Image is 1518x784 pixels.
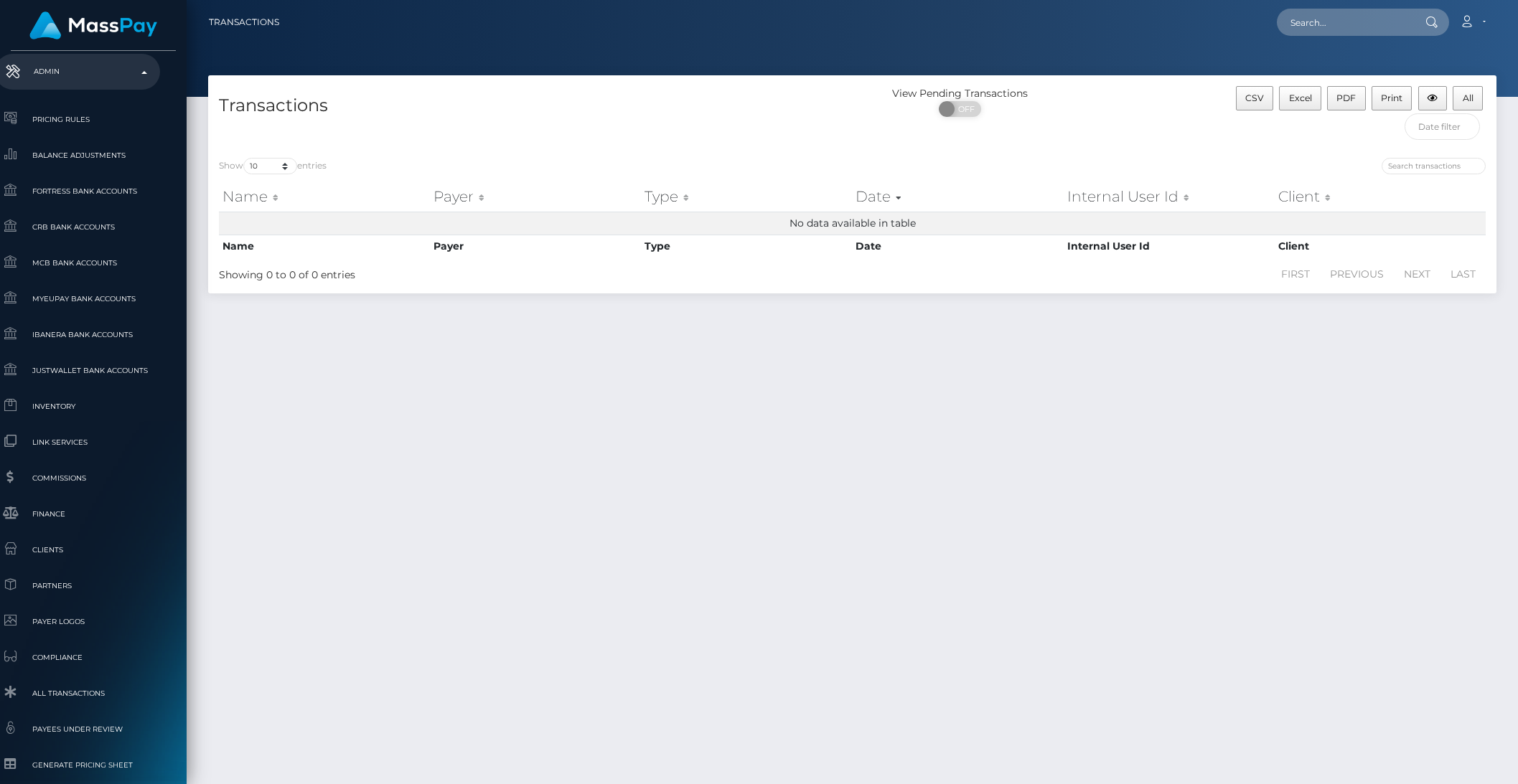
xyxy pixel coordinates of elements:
div: View Pending Transactions [853,86,1067,101]
span: All [1463,93,1474,103]
button: All [1453,86,1483,110]
th: Type [641,235,852,258]
th: Payer [430,235,641,258]
img: MassPay Logo [29,11,157,39]
label: Show entries [219,158,327,174]
select: Showentries [243,158,297,174]
button: Column visibility [1418,86,1448,110]
th: Client: activate to sort column ascending [1275,182,1486,211]
h4: Transactions [219,93,842,118]
span: Payees under Review [1,721,154,737]
th: Name [219,235,430,258]
input: Search transactions [1382,158,1486,174]
th: Internal User Id [1064,235,1275,258]
span: All Transactions [1,685,154,702]
span: Inventory [1,398,154,415]
input: Date filter [1405,113,1480,140]
button: CSV [1236,86,1274,110]
span: CRB Bank Accounts [1,219,154,235]
span: Balance Adjustments [1,147,154,164]
p: Admin [1,61,154,82]
span: CSV [1245,93,1264,103]
span: Pricing Rules [1,111,154,128]
span: Partners [1,577,154,594]
span: OFF [947,101,983,117]
span: Ibanera Bank Accounts [1,326,154,343]
span: Payer Logos [1,613,154,630]
a: Transactions [209,7,279,37]
th: Date: activate to sort column ascending [852,182,1063,211]
span: Clients [1,542,154,558]
span: Compliance [1,649,154,666]
span: PDF [1336,93,1356,103]
th: Name: activate to sort column ascending [219,182,430,211]
span: Commissions [1,470,154,486]
span: Finance [1,506,154,522]
th: Date [852,235,1063,258]
span: Link Services [1,434,154,450]
span: MyEUPay Bank Accounts [1,291,154,307]
div: Showing 0 to 0 of 0 entries [219,262,734,283]
input: Search... [1277,9,1412,36]
th: Client [1275,235,1486,258]
button: PDF [1327,86,1366,110]
th: Internal User Id: activate to sort column ascending [1064,182,1275,211]
span: MCB Bank Accounts [1,255,154,271]
span: JustWallet Bank Accounts [1,362,154,379]
td: No data available in table [219,212,1486,235]
span: Fortress Bank Accounts [1,183,154,199]
th: Type: activate to sort column ascending [641,182,852,211]
button: Print [1372,86,1412,110]
span: Generate Pricing Sheet [1,757,154,773]
span: Print [1381,93,1402,103]
th: Payer: activate to sort column ascending [430,182,641,211]
button: Excel [1279,86,1321,110]
span: Excel [1289,93,1312,103]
